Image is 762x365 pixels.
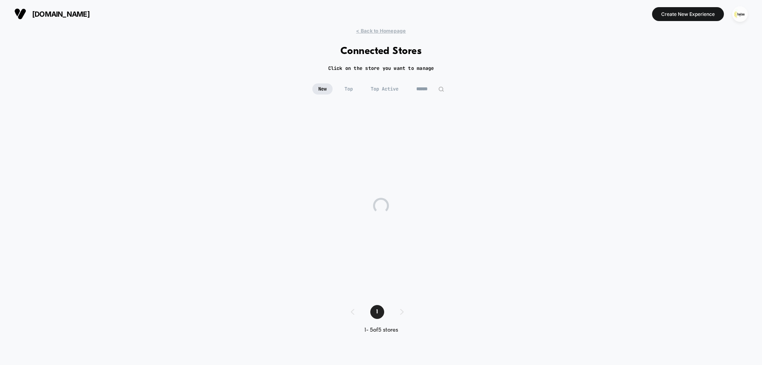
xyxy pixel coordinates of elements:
[438,86,444,92] img: edit
[32,10,90,18] span: [DOMAIN_NAME]
[339,83,359,95] span: Top
[328,65,434,71] h2: Click on the store you want to manage
[730,6,750,22] button: ppic
[365,83,404,95] span: Top Active
[356,28,406,34] span: < Back to Homepage
[312,83,333,95] span: New
[341,46,422,57] h1: Connected Stores
[12,8,92,20] button: [DOMAIN_NAME]
[732,6,748,22] img: ppic
[652,7,724,21] button: Create New Experience
[14,8,26,20] img: Visually logo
